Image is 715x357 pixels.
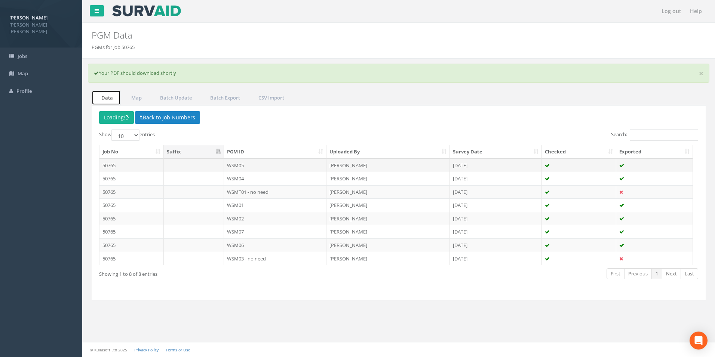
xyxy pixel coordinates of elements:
a: Data [92,90,121,106]
td: [PERSON_NAME] [326,225,450,238]
td: 50765 [99,172,164,185]
select: Showentries [111,129,139,141]
td: 50765 [99,212,164,225]
td: [DATE] [450,225,542,238]
label: Show entries [99,129,155,141]
a: First [607,268,625,279]
td: [DATE] [450,252,542,265]
td: 50765 [99,238,164,252]
td: WSM06 [224,238,327,252]
label: Search: [611,129,698,141]
th: Suffix: activate to sort column descending [164,145,224,159]
th: Uploaded By: activate to sort column ascending [326,145,450,159]
a: Terms of Use [166,347,190,353]
h2: PGM Data [92,30,601,40]
a: Batch Update [150,90,200,106]
td: 50765 [99,185,164,199]
div: Open Intercom Messenger [690,332,708,350]
td: [PERSON_NAME] [326,172,450,185]
a: 1 [651,268,662,279]
span: Profile [16,88,32,94]
td: WSMT01 - no need [224,185,327,199]
button: Back to Job Numbers [135,111,200,124]
td: [DATE] [450,172,542,185]
a: Map [122,90,150,106]
td: [DATE] [450,212,542,225]
td: WSM04 [224,172,327,185]
th: Exported: activate to sort column ascending [616,145,693,159]
a: [PERSON_NAME] [PERSON_NAME] [PERSON_NAME] [9,12,73,35]
td: [PERSON_NAME] [326,238,450,252]
td: WSM01 [224,198,327,212]
td: WSM03 - no need [224,252,327,265]
th: Survey Date: activate to sort column ascending [450,145,542,159]
td: [PERSON_NAME] [326,185,450,199]
button: Loading [99,111,134,124]
a: CSV Import [249,90,292,106]
td: [PERSON_NAME] [326,252,450,265]
td: WSM02 [224,212,327,225]
td: [DATE] [450,238,542,252]
th: Job No: activate to sort column ascending [99,145,164,159]
td: 50765 [99,198,164,212]
a: Last [681,268,698,279]
td: WSM05 [224,159,327,172]
span: Map [18,70,28,77]
td: 50765 [99,252,164,265]
td: WSM07 [224,225,327,238]
td: [PERSON_NAME] [326,159,450,172]
th: PGM ID: activate to sort column ascending [224,145,327,159]
span: Jobs [18,53,27,59]
td: [DATE] [450,159,542,172]
td: [DATE] [450,198,542,212]
span: [PERSON_NAME] [PERSON_NAME] [9,21,73,35]
a: Privacy Policy [134,347,159,353]
strong: [PERSON_NAME] [9,14,47,21]
input: Search: [630,129,698,141]
div: Your PDF should download shortly [88,64,709,83]
li: PGMs for Job 50765 [92,44,135,51]
th: Checked: activate to sort column ascending [542,145,616,159]
a: Next [662,268,681,279]
td: [DATE] [450,185,542,199]
a: Previous [624,268,652,279]
td: [PERSON_NAME] [326,198,450,212]
td: 50765 [99,159,164,172]
td: 50765 [99,225,164,238]
td: [PERSON_NAME] [326,212,450,225]
div: Showing 1 to 8 of 8 entries [99,268,342,278]
a: Batch Export [200,90,248,106]
a: × [699,70,703,77]
small: © Kullasoft Ltd 2025 [90,347,127,353]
